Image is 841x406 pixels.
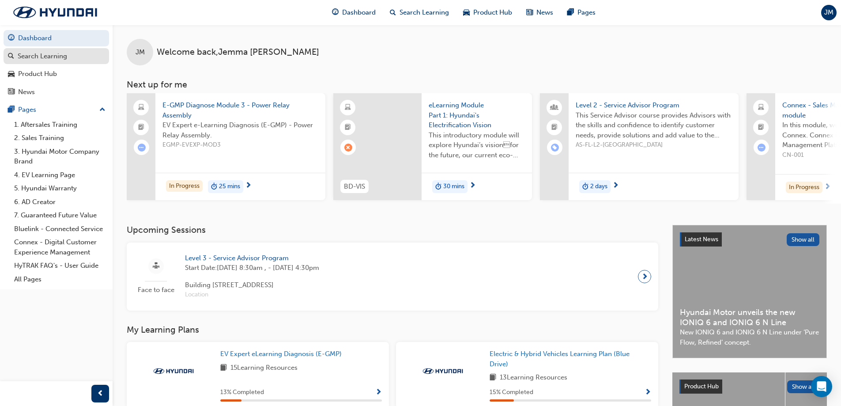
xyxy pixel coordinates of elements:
span: learningRecordVerb_ATTEMPT-icon [758,144,766,152]
a: Latest NewsShow allHyundai Motor unveils the new IONIQ 6 and IONIQ 6 N LineNew IONIQ 6 and IONIQ ... [672,225,827,358]
span: Show Progress [645,389,651,397]
h3: Upcoming Sessions [127,225,658,235]
h3: Next up for me [113,80,841,90]
span: Show Progress [375,389,382,397]
button: Show all [787,380,820,393]
button: Show Progress [375,387,382,398]
button: Show all [787,233,820,246]
span: car-icon [463,7,470,18]
a: news-iconNews [519,4,560,22]
span: Location [185,290,319,300]
button: Pages [4,102,109,118]
img: Trak [4,3,106,22]
span: booktick-icon [758,122,764,133]
a: Product Hub [4,66,109,82]
span: booktick-icon [345,122,351,133]
a: 7. Guaranteed Future Value [11,209,109,222]
a: 4. EV Learning Page [11,168,109,182]
span: next-icon [612,182,619,190]
a: search-iconSearch Learning [383,4,456,22]
span: Pages [577,8,596,18]
span: New IONIQ 6 and IONIQ 6 N Line under ‘Pure Flow, Refined’ concept. [680,327,819,347]
span: BD-VIS [344,182,365,192]
div: Pages [18,105,36,115]
span: booktick-icon [138,122,144,133]
span: learningRecordVerb_ATTEMPT-icon [138,144,146,152]
span: This introductory module will explore Hyundai’s visionfor the future, our current eco-friendly v... [429,130,525,160]
span: book-icon [490,372,496,383]
button: JM [821,5,837,20]
span: 15 Learning Resources [230,363,298,374]
span: JM [136,47,145,57]
a: HyTRAK FAQ's - User Guide [11,259,109,273]
span: learningRecordVerb_FAIL-icon [344,144,352,152]
a: Bluelink - Connected Service [11,222,109,236]
a: guage-iconDashboard [325,4,383,22]
span: 30 mins [443,182,464,192]
span: duration-icon [211,181,217,193]
span: duration-icon [435,181,441,193]
span: Building [STREET_ADDRESS] [185,280,319,290]
span: Search Learning [400,8,449,18]
span: laptop-icon [758,102,764,114]
h3: My Learning Plans [127,325,658,335]
span: 2 days [590,182,607,192]
a: E-GMP Diagnose Module 3 - Power Relay AssemblyEV Expert e-Learning Diagnosis (E-GMP) - Power Rela... [127,93,325,200]
a: Electric & Hybrid Vehicles Learning Plan (Blue Drive) [490,349,651,369]
button: DashboardSearch LearningProduct HubNews [4,28,109,102]
div: News [18,87,35,97]
span: AS-FL-L2-[GEOGRAPHIC_DATA] [576,140,732,150]
div: In Progress [786,182,822,194]
span: search-icon [8,53,14,61]
a: pages-iconPages [560,4,603,22]
span: sessionType_FACE_TO_FACE-icon [153,261,159,272]
span: EV Expert eLearning Diagnosis (E-GMP) [220,350,342,358]
div: In Progress [166,180,203,192]
img: Trak [149,367,198,376]
span: Dashboard [342,8,376,18]
a: car-iconProduct Hub [456,4,519,22]
a: EV Expert eLearning Diagnosis (E-GMP) [220,349,345,359]
a: Level 2 - Service Advisor ProgramThis Service Advisor course provides Advisors with the skills an... [540,93,739,200]
a: Dashboard [4,30,109,46]
span: news-icon [8,88,15,96]
a: 3. Hyundai Motor Company Brand [11,145,109,168]
a: All Pages [11,273,109,286]
span: Face to face [134,285,178,295]
div: Open Intercom Messenger [811,376,832,397]
a: BD-VISeLearning Module Part 1: Hyundai's Electrification VisionThis introductory module will expl... [333,93,532,200]
span: Product Hub [684,383,719,390]
span: up-icon [99,104,106,116]
span: JM [824,8,833,18]
span: 15 % Completed [490,387,533,398]
span: EGMP-EVEXP-MOD3 [162,140,318,150]
a: 5. Hyundai Warranty [11,182,109,195]
a: Search Learning [4,48,109,65]
span: car-icon [8,70,15,78]
a: 2. Sales Training [11,131,109,145]
span: pages-icon [8,106,15,114]
span: next-icon [469,182,476,190]
span: people-icon [551,102,558,114]
span: guage-icon [8,34,15,42]
span: booktick-icon [551,122,558,133]
a: 1. Aftersales Training [11,118,109,132]
span: 13 % Completed [220,387,264,398]
span: Start Date: [DATE] 8:30am , - [DATE] 4:30pm [185,263,319,273]
a: 6. AD Creator [11,195,109,209]
span: prev-icon [97,388,104,399]
span: eLearning Module Part 1: Hyundai's Electrification Vision [429,100,525,130]
span: Level 3 - Service Advisor Program [185,253,319,263]
div: Search Learning [18,51,67,61]
span: Welcome back , Jemma [PERSON_NAME] [157,47,319,57]
span: Electric & Hybrid Vehicles Learning Plan (Blue Drive) [490,350,630,368]
a: Connex - Digital Customer Experience Management [11,235,109,259]
button: Show Progress [645,387,651,398]
a: Face to faceLevel 3 - Service Advisor ProgramStart Date:[DATE] 8:30am , - [DATE] 4:30pmBuilding [... [134,250,651,304]
span: next-icon [641,270,648,283]
span: laptop-icon [138,102,144,114]
a: Latest NewsShow all [680,232,819,247]
span: 13 Learning Resources [500,372,567,383]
